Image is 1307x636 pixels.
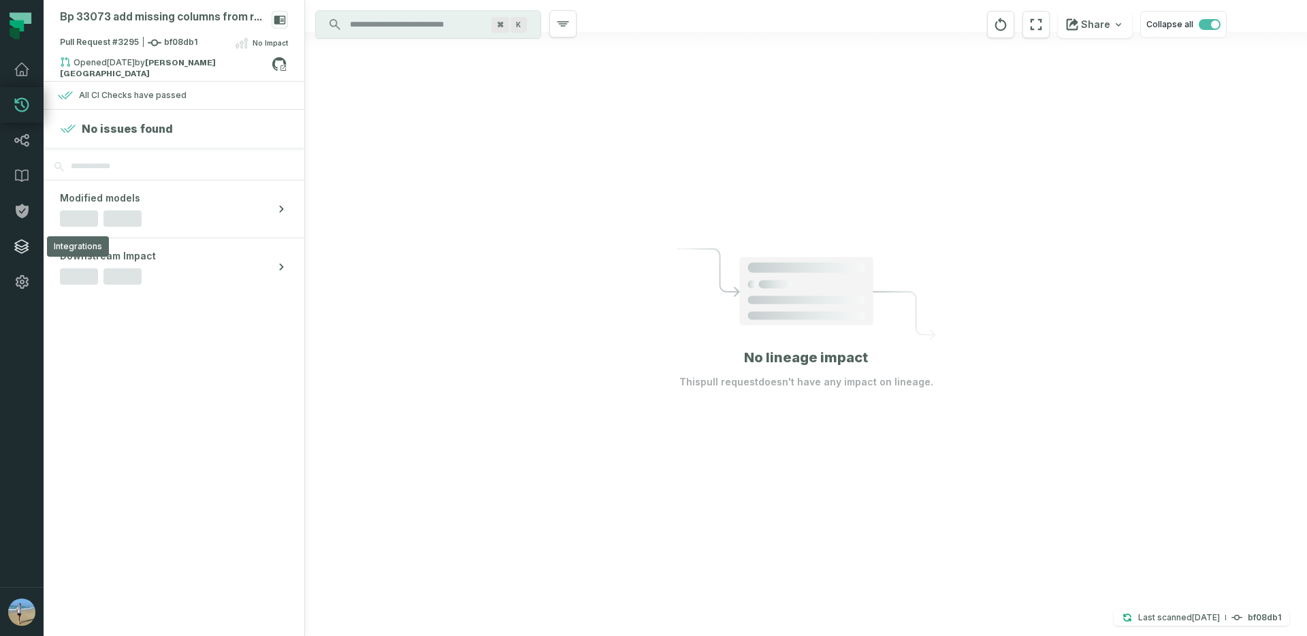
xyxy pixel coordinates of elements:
relative-time: Sep 14, 2025, 2:16 PM GMT+3 [1192,612,1220,622]
button: Collapse all [1140,11,1227,38]
img: avatar of Omer London [8,599,35,626]
div: Integrations [47,236,109,257]
p: This pull request doesn't have any impact on lineage. [679,375,933,389]
span: Pull Request #3295 bf08db1 [60,36,197,50]
button: Last scanned[DATE] 2:16:18 PMbf08db1 [1114,609,1289,626]
button: Modified models [44,180,304,238]
div: All CI Checks have passed [79,90,187,101]
span: No Impact [253,37,288,48]
span: Press ⌘ + K to focus the search bar [511,17,527,33]
button: Downstream Impact [44,238,304,296]
h4: bf08db1 [1248,614,1281,622]
span: Press ⌘ + K to focus the search bar [491,17,509,33]
h1: No lineage impact [744,348,868,367]
h4: No issues found [82,121,173,137]
span: Modified models [60,191,140,205]
p: Last scanned [1138,611,1220,624]
div: Opened by [60,57,272,73]
a: View on github [270,55,288,73]
relative-time: Sep 11, 2025, 10:31 AM GMT+3 [107,57,135,67]
div: Bp 33073 add missing columns from reporter low latency [60,11,266,24]
button: Share [1058,11,1132,38]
